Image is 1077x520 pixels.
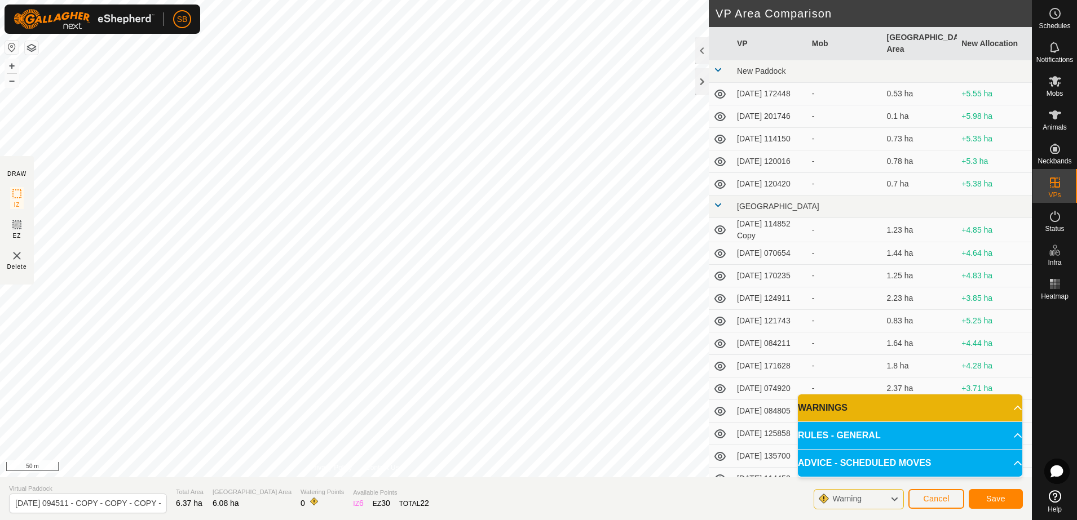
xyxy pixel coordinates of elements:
span: Save [986,494,1005,503]
td: [DATE] 121743 [732,310,807,332]
td: 1.64 ha [882,332,957,355]
span: Status [1045,225,1064,232]
td: +4.28 ha [957,355,1032,377]
span: Watering Points [301,487,344,497]
div: - [812,110,878,122]
div: - [812,88,878,100]
div: DRAW [7,170,27,178]
span: WARNINGS [798,401,848,415]
div: - [812,133,878,145]
div: - [812,224,878,236]
button: Reset Map [5,41,19,54]
div: - [812,270,878,282]
td: [DATE] 114852 Copy [732,218,807,242]
td: +3.71 ha [957,377,1032,400]
td: [DATE] 084805 [732,400,807,423]
td: [DATE] 124911 [732,287,807,310]
td: +5.3 ha [957,150,1032,173]
span: Total Area [176,487,204,497]
div: - [812,247,878,259]
td: [DATE] 135700 [732,445,807,468]
p-accordion-header: RULES - GENERAL [798,422,1022,449]
span: Infra [1048,259,1061,266]
td: 1.44 ha [882,242,957,265]
button: + [5,59,19,73]
td: [DATE] 120016 [732,150,807,173]
td: [DATE] 201746 [732,105,807,128]
td: 0.73 ha [882,128,957,150]
span: Heatmap [1041,293,1069,300]
span: VPs [1048,192,1061,198]
span: Animals [1043,124,1067,131]
td: 1.23 ha [882,218,957,242]
span: SB [177,14,188,25]
span: Available Points [353,488,429,497]
p-accordion-header: WARNINGS [798,394,1022,421]
td: 0.7 ha [882,173,957,195]
div: - [812,360,878,372]
span: Help [1048,506,1062,513]
td: [DATE] 171628 [732,355,807,377]
span: ADVICE - SCHEDULED MOVES [798,456,931,470]
td: 1.8 ha [882,355,957,377]
td: +5.25 ha [957,310,1032,332]
th: VP [732,27,807,60]
td: 1.25 ha [882,265,957,287]
td: 0.83 ha [882,310,957,332]
div: EZ [373,497,390,509]
td: 0.53 ha [882,83,957,105]
td: +5.55 ha [957,83,1032,105]
td: [DATE] 120420 [732,173,807,195]
span: Delete [7,263,27,271]
div: - [812,292,878,304]
td: +3.85 ha [957,287,1032,310]
button: Map Layers [25,41,38,55]
span: IZ [14,201,20,209]
td: +5.98 ha [957,105,1032,128]
th: Mob [807,27,882,60]
span: RULES - GENERAL [798,429,881,442]
img: VP [10,249,24,263]
div: - [812,315,878,327]
span: Cancel [923,494,950,503]
span: Warning [832,494,862,503]
span: 0 [301,499,305,508]
p-accordion-header: ADVICE - SCHEDULED MOVES [798,450,1022,477]
button: – [5,74,19,87]
h2: VP Area Comparison [716,7,1032,20]
th: New Allocation [957,27,1032,60]
span: Virtual Paddock [9,484,167,494]
a: Help [1032,486,1077,517]
span: 6 [359,499,364,508]
span: 6.37 ha [176,499,202,508]
td: [DATE] 070654 [732,242,807,265]
td: [DATE] 074920 [732,377,807,400]
span: Notifications [1036,56,1073,63]
span: 30 [381,499,390,508]
button: Save [969,489,1023,509]
span: 6.08 ha [213,499,239,508]
div: - [812,178,878,190]
div: IZ [353,497,363,509]
button: Cancel [908,489,964,509]
span: Neckbands [1038,158,1071,165]
a: Contact Us [365,463,399,473]
span: 22 [420,499,429,508]
span: [GEOGRAPHIC_DATA] [737,202,819,211]
td: [DATE] 114453 [732,468,807,490]
td: 2.23 ha [882,287,957,310]
div: - [812,383,878,394]
td: [DATE] 114150 [732,128,807,150]
div: TOTAL [399,497,429,509]
td: [DATE] 170235 [732,265,807,287]
td: [DATE] 125858 [732,423,807,445]
div: - [812,337,878,349]
span: Mobs [1047,90,1063,97]
td: 0.1 ha [882,105,957,128]
th: [GEOGRAPHIC_DATA] Area [882,27,957,60]
td: +4.83 ha [957,265,1032,287]
td: +4.44 ha [957,332,1032,355]
td: +4.64 ha [957,242,1032,265]
td: +5.35 ha [957,128,1032,150]
td: [DATE] 172448 [732,83,807,105]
